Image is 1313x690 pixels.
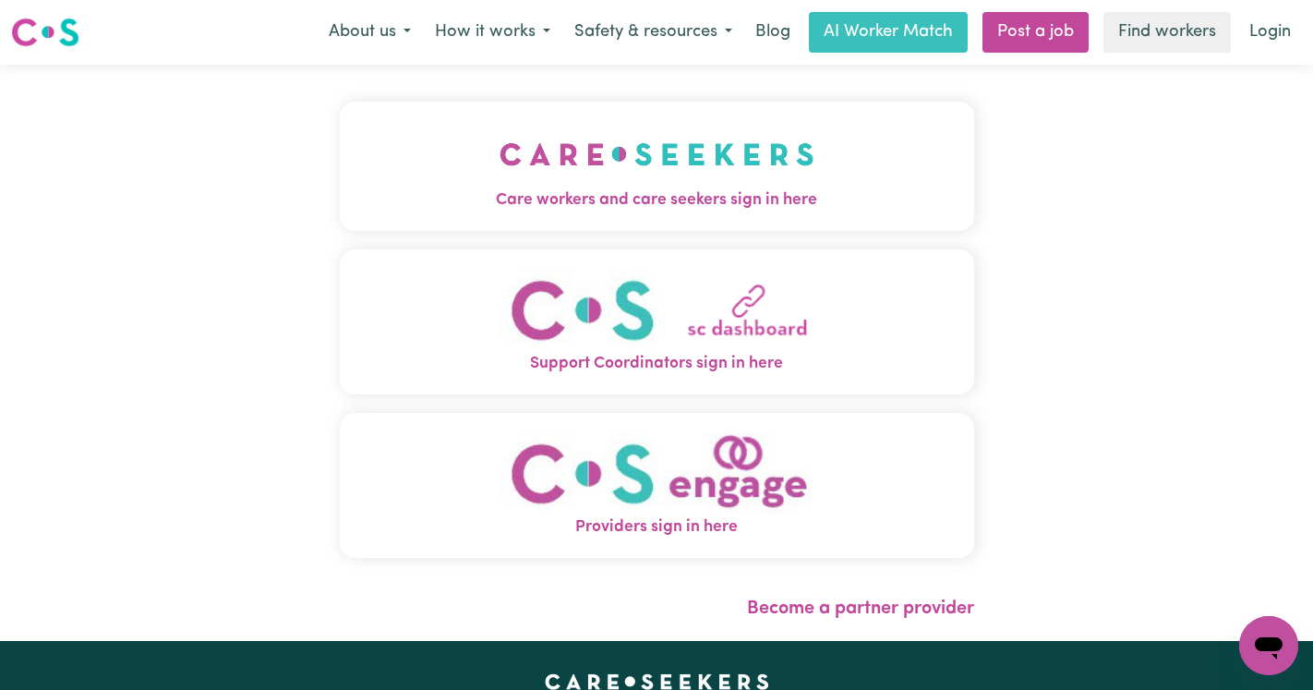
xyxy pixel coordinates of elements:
span: Care workers and care seekers sign in here [340,188,974,212]
button: How it works [423,13,562,52]
a: Find workers [1103,12,1231,53]
span: Providers sign in here [340,515,974,539]
a: Login [1238,12,1302,53]
button: Support Coordinators sign in here [340,249,974,394]
img: Careseekers logo [11,16,79,49]
a: Post a job [982,12,1089,53]
a: Careseekers logo [11,11,79,54]
iframe: Button to launch messaging window [1239,616,1298,675]
a: Blog [744,12,801,53]
button: Care workers and care seekers sign in here [340,102,974,231]
span: Support Coordinators sign in here [340,352,974,376]
a: AI Worker Match [809,12,968,53]
a: Become a partner provider [747,599,974,618]
button: Safety & resources [562,13,744,52]
button: Providers sign in here [340,413,974,558]
button: About us [317,13,423,52]
a: Careseekers home page [545,674,769,689]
